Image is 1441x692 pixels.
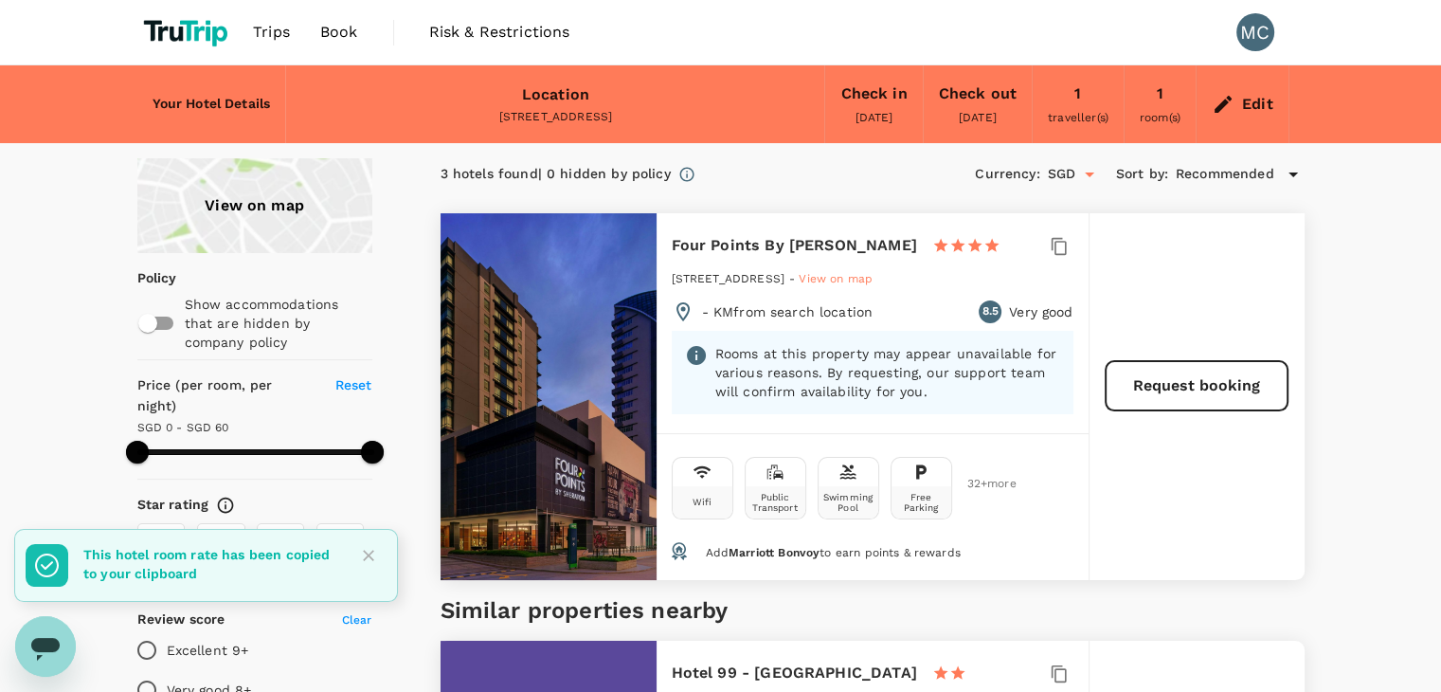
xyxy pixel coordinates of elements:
[705,546,960,559] span: Add to earn points & rewards
[522,82,589,108] div: Location
[856,111,893,124] span: [DATE]
[672,660,917,686] h6: Hotel 99 - [GEOGRAPHIC_DATA]
[1076,161,1103,188] button: Open
[975,164,1039,185] h6: Currency :
[153,94,271,115] h6: Your Hotel Details
[1176,164,1274,185] span: Recommended
[216,496,235,515] svg: Star ratings are awarded to properties to represent the quality of services, facilities, and amen...
[982,302,998,321] span: 8.5
[1242,91,1273,118] div: Edit
[715,344,1060,401] p: Rooms at this property may appear unavailable for various reasons. By requesting, our support tea...
[895,492,947,513] div: Free Parking
[1105,360,1288,411] button: Request booking
[939,81,1017,107] div: Check out
[1009,302,1072,321] p: Very good
[137,495,209,516] h6: Star rating
[799,270,873,285] a: View on map
[137,158,372,253] a: View on map
[702,302,874,321] p: - KM from search location
[354,541,383,570] button: Close
[1157,81,1163,107] div: 1
[693,497,712,507] div: Wifi
[959,111,997,124] span: [DATE]
[268,526,276,546] span: 3
[840,81,907,107] div: Check in
[167,641,249,660] p: Excellent 9+
[441,595,1305,626] h5: Similar properties nearby
[137,421,229,434] span: SGD 0 - SGD 60
[137,268,150,287] p: Policy
[441,164,671,185] div: 3 hotels found | 0 hidden by policy
[1074,81,1081,107] div: 1
[822,492,874,513] div: Swimming Pool
[208,526,217,546] span: 4
[749,492,802,513] div: Public Transport
[429,21,570,44] span: Risk & Restrictions
[1048,111,1108,124] span: traveller(s)
[83,545,339,583] p: This hotel room rate has been copied to your clipboard
[672,272,784,285] span: [STREET_ADDRESS]
[335,377,372,392] span: Reset
[967,478,996,490] span: 32 + more
[1236,13,1274,51] div: MC
[301,108,809,127] div: [STREET_ADDRESS]
[137,375,314,417] h6: Price (per room, per night)
[729,546,820,559] span: Marriott Bonvoy
[1140,111,1180,124] span: room(s)
[149,526,156,546] span: 5
[799,272,873,285] span: View on map
[137,11,239,53] img: TruTrip logo
[253,21,290,44] span: Trips
[320,21,358,44] span: Book
[137,610,225,630] h6: Review score
[328,526,335,546] span: 2
[672,232,917,259] h6: Four Points By [PERSON_NAME]
[1116,164,1168,185] h6: Sort by :
[789,272,799,285] span: -
[15,616,76,677] iframe: Botón para iniciar la ventana de mensajería
[185,295,370,352] p: Show accommodations that are hidden by company policy
[342,613,372,627] span: Clear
